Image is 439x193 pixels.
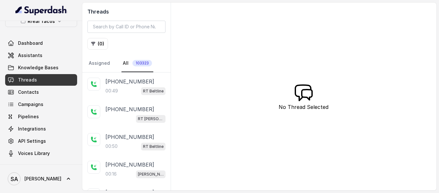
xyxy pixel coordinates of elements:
a: Dashboard [5,37,77,49]
input: Search by Call ID or Phone Number [87,21,166,33]
a: API Settings [5,135,77,147]
a: Voices Library [5,148,77,159]
button: (0) [87,38,108,50]
a: Assistants [5,50,77,61]
span: Threads [18,77,37,83]
span: Knowledge Bases [18,64,58,71]
p: 00:16 [105,171,117,177]
a: Contacts [5,86,77,98]
span: Voices Library [18,150,50,157]
p: [PHONE_NUMBER] [105,78,154,85]
p: Rreal Tacos [28,17,55,25]
a: Pipelines [5,111,77,122]
h2: Threads [87,8,166,15]
span: Campaigns [18,101,43,108]
nav: Tabs [87,55,166,72]
p: No Thread Selected [279,103,328,111]
p: 00:50 [105,143,118,150]
span: Pipelines [18,113,39,120]
a: Threads [5,74,77,86]
img: light.svg [15,5,67,15]
p: RT Beltline [143,88,164,94]
span: Assistants [18,52,42,59]
a: Knowledge Bases [5,62,77,73]
a: All103323 [121,55,153,72]
span: Dashboard [18,40,43,46]
span: [PERSON_NAME] [24,176,61,182]
p: [PHONE_NUMBER] [105,105,154,113]
p: RT Beltline [143,143,164,150]
span: API Settings [18,138,46,144]
p: [PHONE_NUMBER] [105,133,154,141]
a: Integrations [5,123,77,135]
span: 103323 [132,60,152,66]
text: SA [11,176,18,182]
button: Rreal Tacos [5,15,77,27]
span: Contacts [18,89,39,95]
a: [PERSON_NAME] [5,170,77,188]
a: Campaigns [5,99,77,110]
p: RT [PERSON_NAME][GEOGRAPHIC_DATA] / EN [138,116,164,122]
p: [PHONE_NUMBER] [105,161,154,169]
a: Assigned [87,55,111,72]
span: Integrations [18,126,46,132]
p: 00:49 [105,88,118,94]
p: [PERSON_NAME] / EN [138,171,164,178]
